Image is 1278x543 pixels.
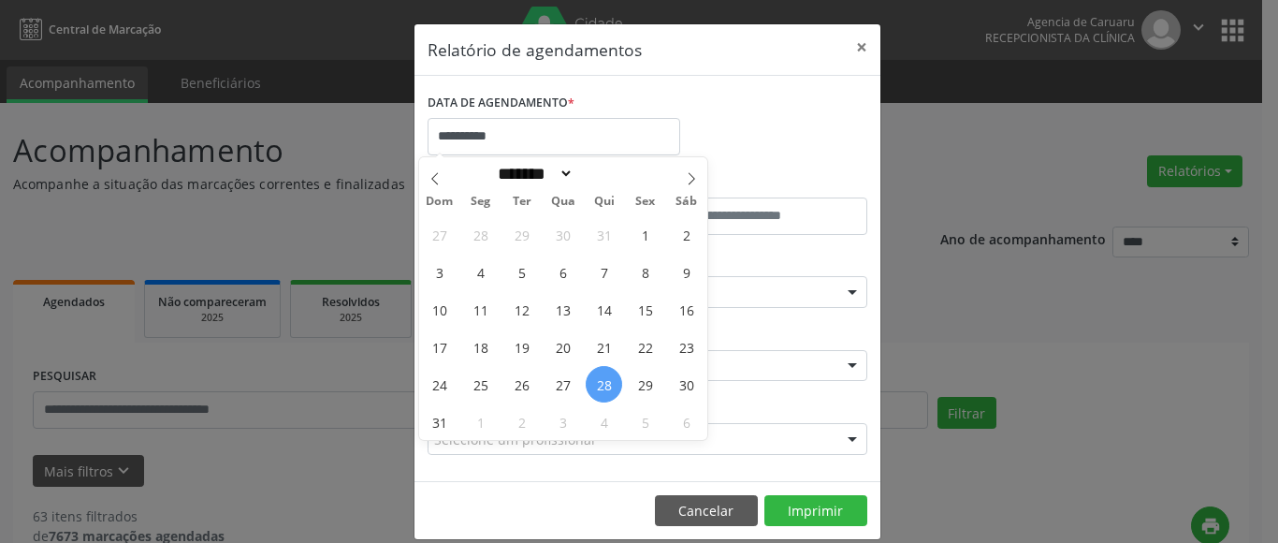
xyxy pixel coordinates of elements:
[503,329,540,365] span: Agosto 19, 2025
[462,366,499,403] span: Agosto 25, 2025
[843,24,880,70] button: Close
[434,430,595,449] span: Selecione um profissional
[421,404,457,440] span: Agosto 31, 2025
[462,216,499,253] span: Julho 28, 2025
[586,254,622,290] span: Agosto 7, 2025
[503,291,540,328] span: Agosto 12, 2025
[503,216,540,253] span: Julho 29, 2025
[668,291,704,328] span: Agosto 16, 2025
[503,254,540,290] span: Agosto 5, 2025
[462,404,499,440] span: Setembro 1, 2025
[462,254,499,290] span: Agosto 4, 2025
[625,196,666,208] span: Sex
[586,216,622,253] span: Julho 31, 2025
[428,37,642,62] h5: Relatório de agendamentos
[421,291,457,328] span: Agosto 10, 2025
[586,366,622,403] span: Agosto 28, 2025
[545,329,581,365] span: Agosto 20, 2025
[668,404,704,440] span: Setembro 6, 2025
[462,329,499,365] span: Agosto 18, 2025
[460,196,501,208] span: Seg
[627,329,663,365] span: Agosto 22, 2025
[652,169,867,198] label: ATÉ
[574,164,635,183] input: Year
[462,291,499,328] span: Agosto 11, 2025
[666,196,707,208] span: Sáb
[491,164,574,183] select: Month
[421,254,457,290] span: Agosto 3, 2025
[627,291,663,328] span: Agosto 15, 2025
[545,404,581,440] span: Setembro 3, 2025
[627,366,663,403] span: Agosto 29, 2025
[655,495,758,527] button: Cancelar
[586,404,622,440] span: Setembro 4, 2025
[586,291,622,328] span: Agosto 14, 2025
[419,196,460,208] span: Dom
[421,329,457,365] span: Agosto 17, 2025
[668,254,704,290] span: Agosto 9, 2025
[543,196,584,208] span: Qua
[764,495,867,527] button: Imprimir
[545,216,581,253] span: Julho 30, 2025
[627,254,663,290] span: Agosto 8, 2025
[501,196,543,208] span: Ter
[545,291,581,328] span: Agosto 13, 2025
[503,404,540,440] span: Setembro 2, 2025
[428,89,574,118] label: DATA DE AGENDAMENTO
[586,329,622,365] span: Agosto 21, 2025
[668,329,704,365] span: Agosto 23, 2025
[545,366,581,403] span: Agosto 27, 2025
[421,366,457,403] span: Agosto 24, 2025
[627,404,663,440] span: Setembro 5, 2025
[503,366,540,403] span: Agosto 26, 2025
[545,254,581,290] span: Agosto 6, 2025
[668,366,704,403] span: Agosto 30, 2025
[584,196,625,208] span: Qui
[668,216,704,253] span: Agosto 2, 2025
[421,216,457,253] span: Julho 27, 2025
[627,216,663,253] span: Agosto 1, 2025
